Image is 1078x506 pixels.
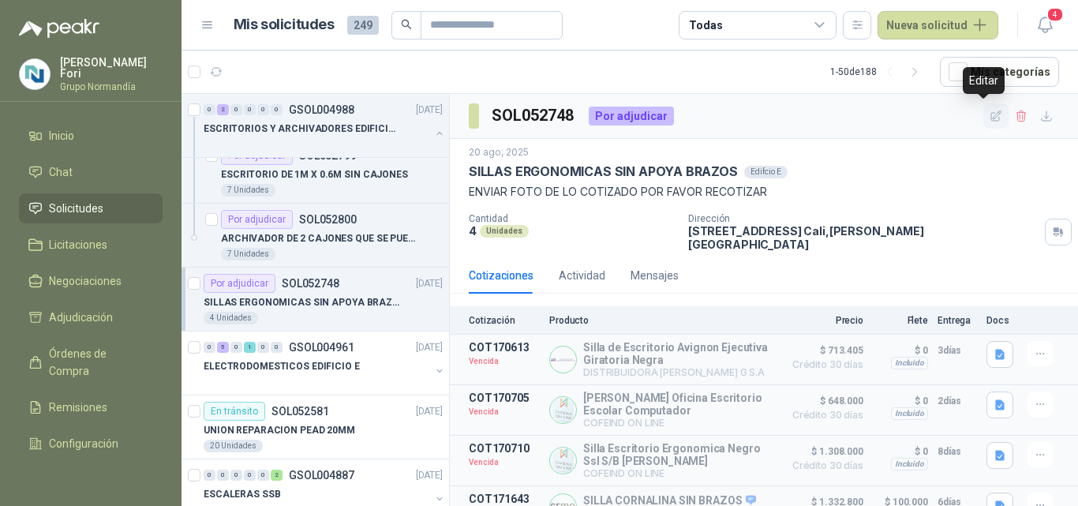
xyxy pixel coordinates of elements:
[469,315,540,326] p: Cotización
[940,57,1059,87] button: Mís categorías
[583,417,775,429] p: COFEIND ON LINE
[60,57,163,79] p: [PERSON_NAME] Fori
[230,470,242,481] div: 0
[19,121,163,151] a: Inicio
[688,213,1039,224] p: Dirección
[938,341,977,360] p: 3 días
[549,315,775,326] p: Producto
[469,354,540,369] p: Vencida
[204,359,360,374] p: ELECTRODOMESTICOS EDIFICIO E
[469,341,540,354] p: COT170613
[873,442,928,461] p: $ 0
[469,163,738,180] p: SILLAS ERGONOMICAS SIN APOYA BRAZOS
[1046,7,1064,22] span: 4
[221,210,293,229] div: Por adjudicar
[230,342,242,353] div: 0
[469,392,540,404] p: COT170705
[182,140,449,204] a: Por adjudicarSOL052799ESCRITORIO DE 1M X 0.6M SIN CAJONES7 Unidades
[19,230,163,260] a: Licitaciones
[416,404,443,419] p: [DATE]
[49,127,74,144] span: Inicio
[416,276,443,291] p: [DATE]
[244,342,256,353] div: 1
[271,406,329,417] p: SOL052581
[49,200,103,217] span: Solicitudes
[19,465,163,495] a: Manuales y ayuda
[244,470,256,481] div: 0
[19,19,99,38] img: Logo peakr
[182,204,449,268] a: Por adjudicarSOL052800ARCHIVADOR DE 2 CAJONES QUE SE PUEDA UBICAR DEBAJO DE UN ESCRITORIO DE 1M X...
[282,278,339,289] p: SOL052748
[271,342,283,353] div: 0
[416,468,443,483] p: [DATE]
[204,342,215,353] div: 0
[583,442,775,467] p: Silla Escritorio Ergonomica Negro Ssl S/B [PERSON_NAME]
[221,184,275,197] div: 7 Unidades
[401,19,412,30] span: search
[49,345,148,380] span: Órdenes de Compra
[221,167,408,182] p: ESCRITORIO DE 1M X 0.6M SIN CAJONES
[204,423,355,438] p: UNION REPARACION PEAD 20MM
[744,166,788,178] div: Edifcio E
[689,17,722,34] div: Todas
[873,341,928,360] p: $ 0
[938,315,977,326] p: Entrega
[938,392,977,410] p: 2 días
[234,13,335,36] h1: Mis solicitudes
[480,225,529,238] div: Unidades
[347,16,379,35] span: 249
[986,315,1018,326] p: Docs
[19,339,163,386] a: Órdenes de Compra
[469,224,477,238] p: 4
[49,309,113,326] span: Adjudicación
[49,399,107,416] span: Remisiones
[784,341,863,360] span: $ 713.405
[938,442,977,461] p: 8 días
[49,435,118,452] span: Configuración
[19,302,163,332] a: Adjudicación
[583,341,775,366] p: Silla de Escritorio Avignon Ejecutiva Giratoria Negra
[217,342,229,353] div: 5
[217,470,229,481] div: 0
[878,11,998,39] button: Nueva solicitud
[204,312,258,324] div: 4 Unidades
[469,183,1059,201] p: ENVIAR FOTO DE LO COTIZADO POR FAVOR RECOTIZAR
[631,267,679,284] div: Mensajes
[583,467,775,479] p: COFEIND ON LINE
[49,163,73,181] span: Chat
[469,267,533,284] div: Cotizaciones
[257,342,269,353] div: 0
[873,315,928,326] p: Flete
[299,214,357,225] p: SOL052800
[963,67,1005,94] div: Editar
[49,236,107,253] span: Licitaciones
[550,347,576,373] img: Company Logo
[19,392,163,422] a: Remisiones
[784,410,863,420] span: Crédito 30 días
[550,448,576,474] img: Company Logo
[469,404,540,420] p: Vencida
[891,357,928,369] div: Incluido
[784,315,863,326] p: Precio
[559,267,605,284] div: Actividad
[182,268,449,332] a: Por adjudicarSOL052748[DATE] SILLAS ERGONOMICAS SIN APOYA BRAZOS4 Unidades
[257,470,269,481] div: 0
[204,402,265,421] div: En tránsito
[204,104,215,115] div: 0
[583,366,775,378] p: DISTRIBUIDORA [PERSON_NAME] G S.A
[19,266,163,296] a: Negociaciones
[19,429,163,459] a: Configuración
[416,340,443,355] p: [DATE]
[830,59,927,84] div: 1 - 50 de 188
[221,231,417,246] p: ARCHIVADOR DE 2 CAJONES QUE SE PUEDA UBICAR DEBAJO DE UN ESCRITORIO DE 1M X 0.6 Y FACIL DE MOVER
[204,100,446,151] a: 0 2 0 0 0 0 GSOL004988[DATE] ESCRITORIOS Y ARCHIVADORES EDIFICIO E
[204,440,263,452] div: 20 Unidades
[221,248,275,260] div: 7 Unidades
[20,59,50,89] img: Company Logo
[784,442,863,461] span: $ 1.308.000
[204,122,400,137] p: ESCRITORIOS Y ARCHIVADORES EDIFICIO E
[19,157,163,187] a: Chat
[271,104,283,115] div: 0
[230,104,242,115] div: 0
[416,103,443,118] p: [DATE]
